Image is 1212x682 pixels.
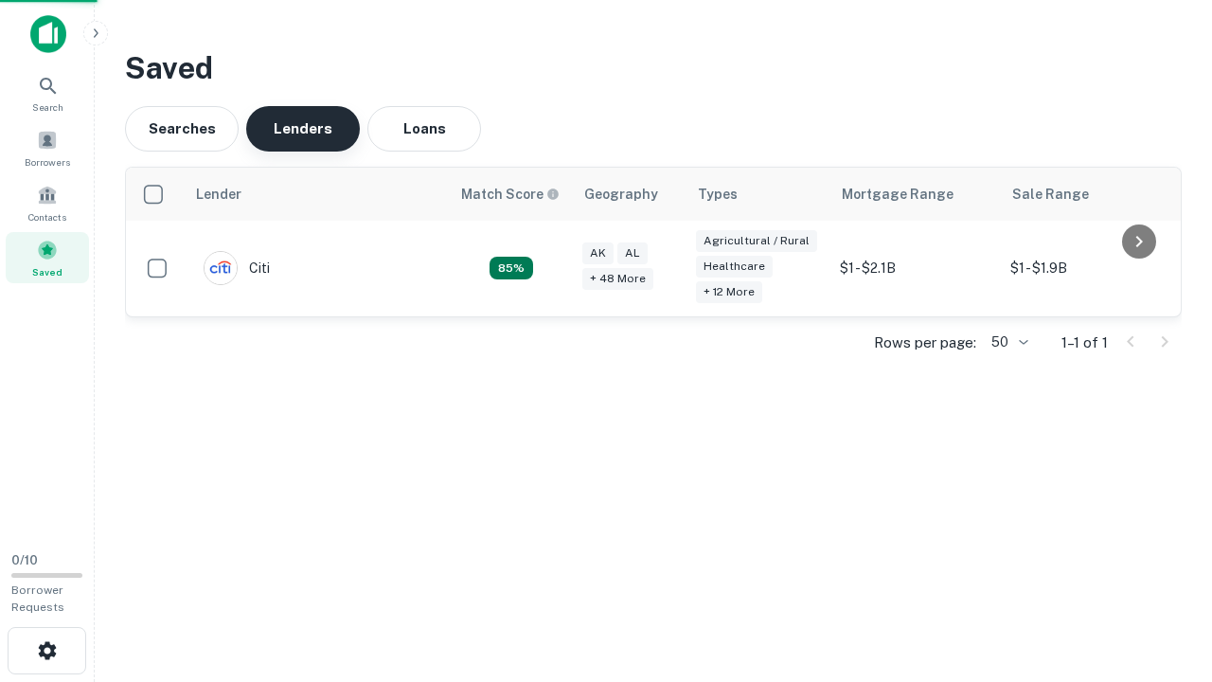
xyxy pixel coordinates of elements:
[125,45,1182,91] h3: Saved
[984,329,1031,356] div: 50
[830,221,1001,316] td: $1 - $2.1B
[25,154,70,170] span: Borrowers
[874,332,976,354] p: Rows per page:
[6,232,89,283] a: Saved
[30,15,66,53] img: capitalize-icon.png
[125,106,239,152] button: Searches
[367,106,481,152] button: Loans
[582,268,653,290] div: + 48 more
[1012,183,1089,206] div: Sale Range
[582,242,614,264] div: AK
[617,242,648,264] div: AL
[450,168,573,221] th: Capitalize uses an advanced AI algorithm to match your search with the best lender. The match sco...
[686,168,830,221] th: Types
[696,230,817,252] div: Agricultural / Rural
[830,168,1001,221] th: Mortgage Range
[11,583,64,614] span: Borrower Requests
[196,183,241,206] div: Lender
[204,251,270,285] div: Citi
[32,264,62,279] span: Saved
[28,209,66,224] span: Contacts
[6,67,89,118] a: Search
[6,122,89,173] a: Borrowers
[1061,332,1108,354] p: 1–1 of 1
[1117,530,1212,621] iframe: Chat Widget
[573,168,686,221] th: Geography
[185,168,450,221] th: Lender
[490,257,533,279] div: Capitalize uses an advanced AI algorithm to match your search with the best lender. The match sco...
[246,106,360,152] button: Lenders
[696,281,762,303] div: + 12 more
[698,183,738,206] div: Types
[1001,221,1171,316] td: $1 - $1.9B
[461,184,560,205] div: Capitalize uses an advanced AI algorithm to match your search with the best lender. The match sco...
[461,184,556,205] h6: Match Score
[11,553,38,567] span: 0 / 10
[696,256,773,278] div: Healthcare
[584,183,658,206] div: Geography
[842,183,954,206] div: Mortgage Range
[6,177,89,228] a: Contacts
[1001,168,1171,221] th: Sale Range
[32,99,63,115] span: Search
[205,252,237,284] img: picture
